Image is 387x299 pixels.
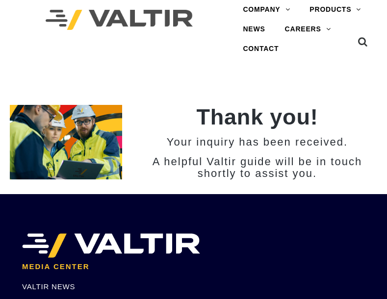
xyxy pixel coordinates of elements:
[46,10,193,30] img: Valtir
[22,263,365,271] h2: MEDIA CENTER
[22,282,75,291] a: VALTIR NEWS
[196,104,318,129] strong: Thank you!
[22,233,200,258] img: VALTIR
[233,39,288,59] a: CONTACT
[137,136,377,148] h3: Your inquiry has been received.
[275,20,341,39] a: CAREERS
[10,105,123,179] img: 2 Home_Team
[137,156,377,179] h3: A helpful Valtir guide will be in touch shortly to assist you.
[233,20,275,39] a: NEWS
